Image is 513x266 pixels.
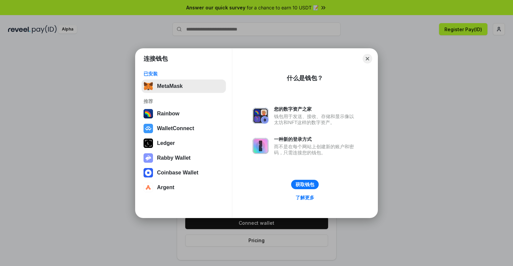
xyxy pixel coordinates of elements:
div: 已安装 [144,71,224,77]
div: Rabby Wallet [157,155,191,161]
div: WalletConnect [157,125,194,131]
img: svg+xml,%3Csvg%20width%3D%2228%22%20height%3D%2228%22%20viewBox%3D%220%200%2028%2028%22%20fill%3D... [144,124,153,133]
div: MetaMask [157,83,183,89]
img: svg+xml,%3Csvg%20width%3D%2228%22%20height%3D%2228%22%20viewBox%3D%220%200%2028%2028%22%20fill%3D... [144,168,153,177]
button: Argent [142,181,226,194]
div: 您的数字资产之家 [274,106,357,112]
button: WalletConnect [142,122,226,135]
div: 什么是钱包？ [287,74,323,82]
img: svg+xml,%3Csvg%20width%3D%22120%22%20height%3D%22120%22%20viewBox%3D%220%200%20120%20120%22%20fil... [144,109,153,118]
div: 钱包用于发送、接收、存储和显示像以太坊和NFT这样的数字资产。 [274,113,357,125]
div: Coinbase Wallet [157,170,198,176]
img: svg+xml,%3Csvg%20fill%3D%22none%22%20height%3D%2233%22%20viewBox%3D%220%200%2035%2033%22%20width%... [144,82,153,91]
div: 获取钱包 [295,181,314,188]
div: Rainbow [157,111,180,117]
div: 推荐 [144,98,224,104]
img: svg+xml,%3Csvg%20xmlns%3D%22http%3A%2F%2Fwww.w3.org%2F2000%2Fsvg%22%20width%3D%2228%22%20height%3... [144,139,153,148]
a: 了解更多 [291,193,318,202]
button: MetaMask [142,79,226,93]
img: svg+xml,%3Csvg%20xmlns%3D%22http%3A%2F%2Fwww.w3.org%2F2000%2Fsvg%22%20fill%3D%22none%22%20viewBox... [252,108,269,124]
h1: 连接钱包 [144,55,168,63]
div: Argent [157,184,174,191]
div: 了解更多 [295,195,314,201]
img: svg+xml,%3Csvg%20xmlns%3D%22http%3A%2F%2Fwww.w3.org%2F2000%2Fsvg%22%20fill%3D%22none%22%20viewBox... [144,153,153,163]
button: Rainbow [142,107,226,120]
button: Ledger [142,137,226,150]
img: svg+xml,%3Csvg%20xmlns%3D%22http%3A%2F%2Fwww.w3.org%2F2000%2Fsvg%22%20fill%3D%22none%22%20viewBox... [252,138,269,154]
div: 一种新的登录方式 [274,136,357,142]
div: 而不是在每个网站上创建新的账户和密码，只需连接您的钱包。 [274,144,357,156]
button: Rabby Wallet [142,151,226,165]
button: Close [363,54,372,63]
button: Coinbase Wallet [142,166,226,179]
button: 获取钱包 [291,180,319,189]
div: Ledger [157,140,175,146]
img: svg+xml,%3Csvg%20width%3D%2228%22%20height%3D%2228%22%20viewBox%3D%220%200%2028%2028%22%20fill%3D... [144,183,153,192]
